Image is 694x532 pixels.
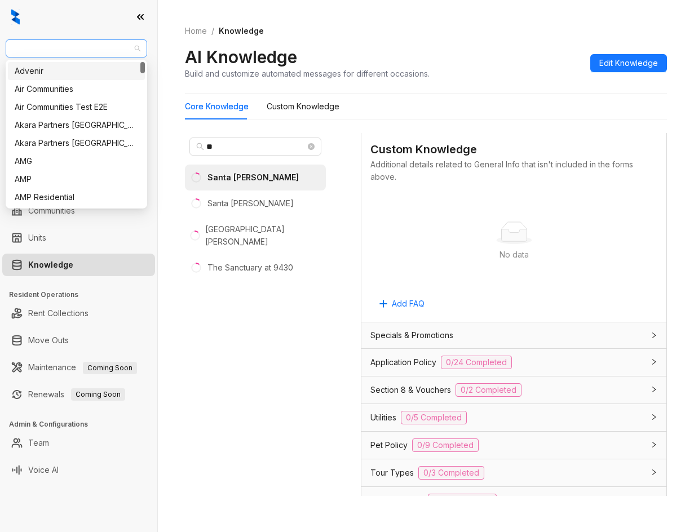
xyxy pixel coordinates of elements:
[2,151,155,174] li: Collections
[2,124,155,147] li: Leasing
[370,411,396,424] span: Utilities
[185,68,430,79] div: Build and customize automated messages for different occasions.
[370,158,657,183] div: Additional details related to General Info that isn't included in the forms above.
[185,100,249,113] div: Core Knowledge
[401,411,467,424] span: 0/5 Completed
[370,141,657,158] div: Custom Knowledge
[8,152,145,170] div: AMG
[2,329,155,352] li: Move Outs
[412,438,479,452] span: 0/9 Completed
[2,254,155,276] li: Knowledge
[28,254,73,276] a: Knowledge
[28,383,125,406] a: RenewalsComing Soon
[428,494,497,507] span: 0/13 Completed
[8,170,145,188] div: AMP
[8,188,145,206] div: AMP Residential
[2,227,155,249] li: Units
[28,200,75,222] a: Communities
[28,227,46,249] a: Units
[392,298,425,310] span: Add FAQ
[651,386,657,393] span: collapsed
[370,356,436,369] span: Application Policy
[599,57,658,69] span: Edit Knowledge
[370,329,453,342] span: Specials & Promotions
[370,467,414,479] span: Tour Types
[2,76,155,98] li: Leads
[2,383,155,406] li: Renewals
[219,26,264,36] span: Knowledge
[361,459,666,486] div: Tour Types0/3 Completed
[12,40,140,57] span: Indus
[267,100,339,113] div: Custom Knowledge
[370,494,423,507] span: Parking Policy
[28,329,69,352] a: Move Outs
[651,469,657,476] span: collapsed
[651,332,657,339] span: collapsed
[9,290,157,300] h3: Resident Operations
[8,62,145,80] div: Advenir
[2,459,155,481] li: Voice AI
[590,54,667,72] button: Edit Knowledge
[15,155,138,167] div: AMG
[384,249,644,261] div: No data
[2,200,155,222] li: Communities
[15,119,138,131] div: Akara Partners [GEOGRAPHIC_DATA]
[2,356,155,379] li: Maintenance
[2,302,155,325] li: Rent Collections
[456,383,521,397] span: 0/2 Completed
[418,466,484,480] span: 0/3 Completed
[15,137,138,149] div: Akara Partners [GEOGRAPHIC_DATA]
[361,487,666,514] div: Parking Policy0/13 Completed
[15,101,138,113] div: Air Communities Test E2E
[205,223,321,248] div: [GEOGRAPHIC_DATA][PERSON_NAME]
[15,65,138,77] div: Advenir
[441,356,512,369] span: 0/24 Completed
[8,134,145,152] div: Akara Partners Phoenix
[15,173,138,185] div: AMP
[28,459,59,481] a: Voice AI
[207,197,294,210] div: Santa [PERSON_NAME]
[185,46,297,68] h2: AI Knowledge
[15,83,138,95] div: Air Communities
[361,404,666,431] div: Utilities0/5 Completed
[651,441,657,448] span: collapsed
[361,376,666,404] div: Section 8 & Vouchers0/2 Completed
[370,439,408,451] span: Pet Policy
[308,143,315,150] span: close-circle
[361,432,666,459] div: Pet Policy0/9 Completed
[370,295,434,313] button: Add FAQ
[183,25,209,37] a: Home
[15,191,138,203] div: AMP Residential
[207,261,293,274] div: The Sanctuary at 9430
[651,358,657,365] span: collapsed
[361,322,666,348] div: Specials & Promotions
[361,349,666,376] div: Application Policy0/24 Completed
[8,80,145,98] div: Air Communities
[370,384,451,396] span: Section 8 & Vouchers
[28,432,49,454] a: Team
[211,25,214,37] li: /
[71,388,125,401] span: Coming Soon
[8,98,145,116] div: Air Communities Test E2E
[28,302,89,325] a: Rent Collections
[8,116,145,134] div: Akara Partners Nashville
[2,432,155,454] li: Team
[83,362,137,374] span: Coming Soon
[207,171,299,184] div: Santa [PERSON_NAME]
[9,419,157,429] h3: Admin & Configurations
[11,9,20,25] img: logo
[196,143,204,150] span: search
[651,414,657,420] span: collapsed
